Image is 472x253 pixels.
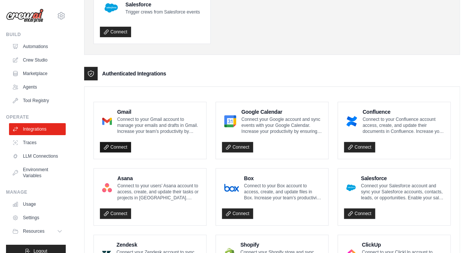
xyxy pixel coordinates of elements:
[9,212,66,224] a: Settings
[362,116,444,134] p: Connect to your Confluence account access, create, and update their documents in Confluence. Incr...
[117,116,200,134] p: Connect to your Gmail account to manage your emails and drafts in Gmail. Increase your team’s pro...
[9,164,66,182] a: Environment Variables
[244,183,322,201] p: Connect to your Box account to access, create, and update files in Box. Increase your team’s prod...
[222,208,253,219] a: Connect
[224,114,236,129] img: Google Calendar Logo
[9,150,66,162] a: LLM Connections
[9,54,66,66] a: Crew Studio
[241,116,322,134] p: Connect your Google account and sync events with your Google Calendar. Increase your productivity...
[102,70,166,77] h3: Authenticated Integrations
[362,108,444,116] h4: Confluence
[9,225,66,237] button: Resources
[9,81,66,93] a: Agents
[361,183,444,201] p: Connect your Salesforce account and sync your Salesforce accounts, contacts, leads, or opportunit...
[9,123,66,135] a: Integrations
[117,183,200,201] p: Connect to your users’ Asana account to access, create, and update their tasks or projects in [GE...
[222,142,253,152] a: Connect
[362,241,444,248] h4: ClickUp
[6,32,66,38] div: Build
[241,108,322,116] h4: Google Calendar
[9,137,66,149] a: Traces
[244,175,322,182] h4: Box
[117,108,200,116] h4: Gmail
[125,1,200,8] h4: Salesforce
[346,114,357,129] img: Confluence Logo
[9,68,66,80] a: Marketplace
[100,208,131,219] a: Connect
[117,175,200,182] h4: Asana
[361,175,444,182] h4: Salesforce
[116,241,200,248] h4: Zendesk
[102,114,112,129] img: Gmail Logo
[9,198,66,210] a: Usage
[6,9,44,23] img: Logo
[344,142,375,152] a: Connect
[344,208,375,219] a: Connect
[100,27,131,37] a: Connect
[9,41,66,53] a: Automations
[100,142,131,152] a: Connect
[9,95,66,107] a: Tool Registry
[6,114,66,120] div: Operate
[224,180,239,195] img: Box Logo
[6,189,66,195] div: Manage
[125,9,200,15] p: Trigger crews from Salesforce events
[102,180,112,195] img: Asana Logo
[240,241,322,248] h4: Shopify
[23,228,44,234] span: Resources
[346,180,356,195] img: Salesforce Logo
